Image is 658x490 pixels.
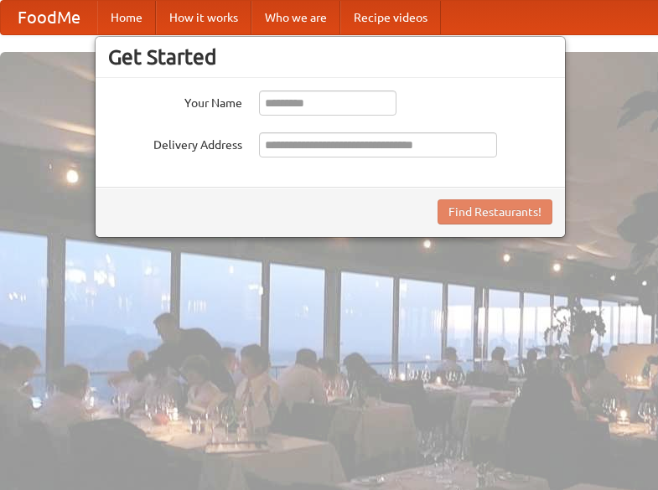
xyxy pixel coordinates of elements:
[108,44,552,70] h3: Get Started
[97,1,156,34] a: Home
[340,1,441,34] a: Recipe videos
[251,1,340,34] a: Who we are
[108,90,242,111] label: Your Name
[156,1,251,34] a: How it works
[108,132,242,153] label: Delivery Address
[1,1,97,34] a: FoodMe
[438,199,552,224] button: Find Restaurants!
